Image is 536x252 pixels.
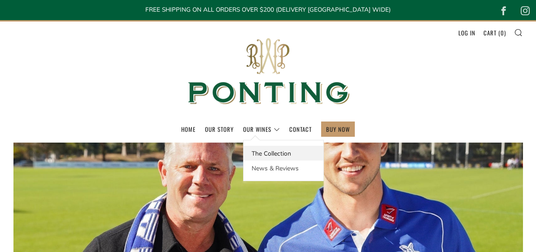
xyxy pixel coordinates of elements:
[484,26,506,40] a: Cart (0)
[501,28,504,37] span: 0
[244,146,323,161] a: The Collection
[458,26,475,40] a: Log in
[181,122,196,136] a: Home
[289,122,312,136] a: Contact
[243,122,280,136] a: Our Wines
[244,161,323,175] a: News & Reviews
[326,122,350,136] a: BUY NOW
[205,122,234,136] a: Our Story
[179,22,358,122] img: Ponting Wines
